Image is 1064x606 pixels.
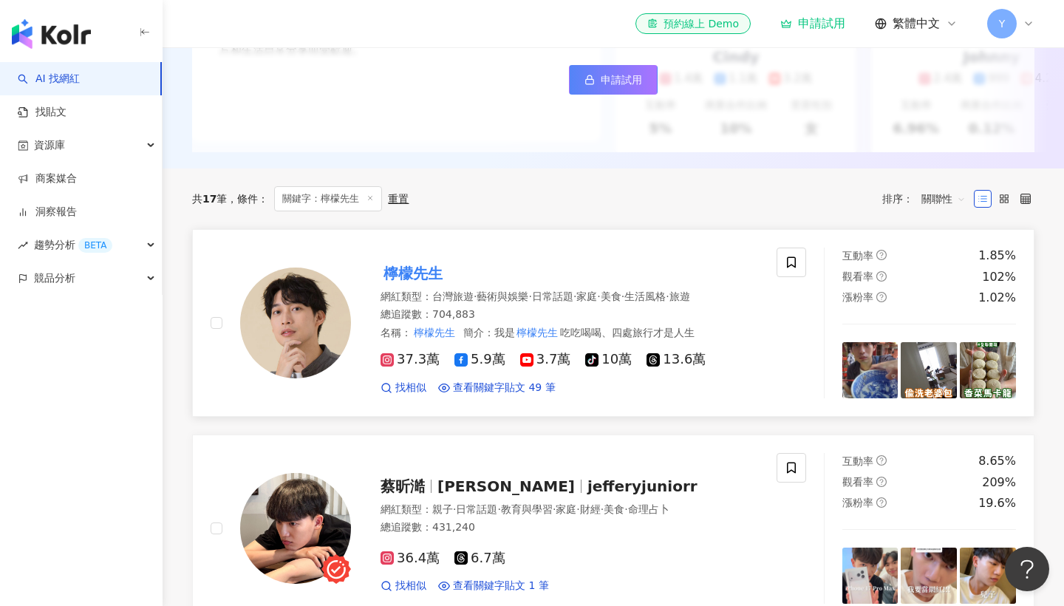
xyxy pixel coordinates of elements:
[960,342,1016,398] img: post-image
[573,290,576,302] span: ·
[34,129,65,162] span: 資源庫
[901,342,957,398] img: post-image
[18,72,80,86] a: searchAI 找網紅
[666,290,669,302] span: ·
[463,324,695,341] span: 簡介 ：
[501,503,553,515] span: 教育與學習
[882,187,974,211] div: 排序：
[528,290,531,302] span: ·
[842,250,873,262] span: 互動率
[921,187,966,211] span: 關聯性
[647,16,739,31] div: 預約線上 Demo
[432,503,453,515] span: 親子
[497,503,500,515] span: ·
[381,327,457,338] span: 名稱 ：
[576,290,597,302] span: 家庭
[960,548,1016,604] img: post-image
[624,290,666,302] span: 生活風格
[601,503,604,515] span: ·
[381,307,759,322] div: 總追蹤數 ： 704,883
[432,290,474,302] span: 台灣旅遊
[556,503,576,515] span: 家庭
[477,290,528,302] span: 藝術與娛樂
[381,262,446,285] mark: 檸檬先生
[202,193,216,205] span: 17
[18,171,77,186] a: 商案媒合
[381,290,759,304] div: 網紅類型 ：
[34,262,75,295] span: 競品分析
[1005,547,1049,591] iframe: Help Scout Beacon - Open
[621,290,624,302] span: ·
[192,229,1034,417] a: KOL Avatar檸檬先生網紅類型：台灣旅遊·藝術與娛樂·日常話題·家庭·美食·生活風格·旅遊總追蹤數：704,883名稱：檸檬先生簡介：我是檸檬先生吃吃喝喝、四處旅行才是人生37.3萬5.9...
[842,291,873,303] span: 漲粉率
[18,105,66,120] a: 找貼文
[227,193,268,205] span: 條件 ：
[437,477,575,495] span: [PERSON_NAME]
[520,352,571,367] span: 3.7萬
[274,186,382,211] span: 關鍵字：檸檬先生
[474,290,477,302] span: ·
[454,352,505,367] span: 5.9萬
[876,250,887,260] span: question-circle
[532,290,573,302] span: 日常話題
[842,548,898,604] img: post-image
[876,292,887,302] span: question-circle
[978,495,1016,511] div: 19.6%
[381,381,426,395] a: 找相似
[494,327,515,338] span: 我是
[454,551,505,566] span: 6.7萬
[624,503,627,515] span: ·
[1035,71,1064,86] div: 4.2萬
[381,579,426,593] a: 找相似
[585,352,632,367] span: 10萬
[395,381,426,395] span: 找相似
[601,290,621,302] span: 美食
[901,548,957,604] img: post-image
[412,324,457,341] mark: 檸檬先生
[647,352,706,367] span: 13.6萬
[240,268,351,378] img: KOL Avatar
[842,270,873,282] span: 觀看率
[381,503,759,517] div: 網紅類型 ：
[842,476,873,488] span: 觀看率
[34,228,112,262] span: 趨勢分析
[381,520,759,535] div: 總追蹤數 ： 431,240
[842,497,873,508] span: 漲粉率
[876,477,887,487] span: question-circle
[635,13,751,34] a: 預約線上 Demo
[78,238,112,253] div: BETA
[587,477,698,495] span: jefferyjuniorr
[628,503,669,515] span: 命理占卜
[395,579,426,593] span: 找相似
[381,477,425,495] span: 蔡昕澔
[893,16,940,32] span: 繁體中文
[982,269,1016,285] div: 102%
[604,503,624,515] span: 美食
[978,290,1016,306] div: 1.02%
[438,381,556,395] a: 查看關鍵字貼文 49 筆
[192,193,227,205] div: 共 筆
[999,16,1006,32] span: Y
[576,503,579,515] span: ·
[381,551,440,566] span: 36.4萬
[453,381,556,395] span: 查看關鍵字貼文 49 筆
[842,455,873,467] span: 互動率
[515,324,561,341] mark: 檸檬先生
[876,455,887,466] span: question-circle
[569,65,658,95] a: 申請試用
[876,497,887,508] span: question-circle
[18,205,77,219] a: 洞察報告
[240,473,351,584] img: KOL Avatar
[560,327,695,338] span: 吃吃喝喝、四處旅行才是人生
[780,16,845,31] div: 申請試用
[978,453,1016,469] div: 8.65%
[553,503,556,515] span: ·
[876,271,887,282] span: question-circle
[601,74,642,86] span: 申請試用
[978,248,1016,264] div: 1.85%
[438,579,549,593] a: 查看關鍵字貼文 1 筆
[381,352,440,367] span: 37.3萬
[453,503,456,515] span: ·
[18,240,28,251] span: rise
[982,474,1016,491] div: 209%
